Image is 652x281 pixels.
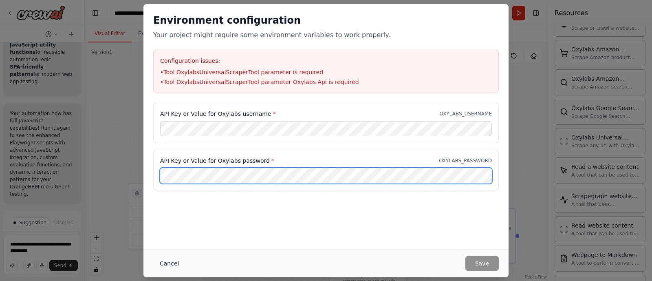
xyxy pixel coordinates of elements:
h3: Configuration issues: [160,57,492,65]
p: Your project might require some environment variables to work properly. [153,30,499,40]
label: API Key or Value for Oxylabs username [160,110,275,118]
h2: Environment configuration [153,14,499,27]
li: • Tool OxylabsUniversalScraperTool parameter is required [160,68,492,76]
p: OXYLABS_USERNAME [440,111,492,117]
label: API Key or Value for Oxylabs password [160,157,274,165]
button: Save [465,256,499,271]
button: Cancel [153,256,185,271]
p: OXYLABS_PASSWORD [439,157,492,164]
li: • Tool OxylabsUniversalScraperTool parameter Oxylabs Api is required [160,78,492,86]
